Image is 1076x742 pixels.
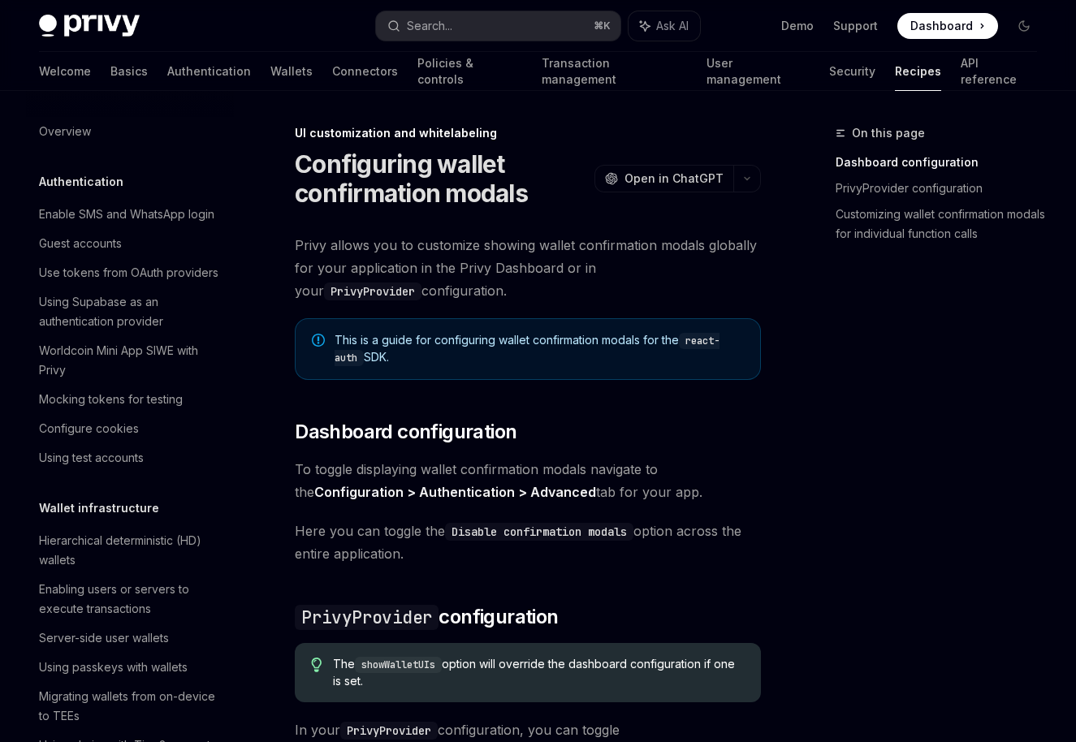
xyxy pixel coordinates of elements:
[26,575,234,623] a: Enabling users or servers to execute transactions
[836,149,1050,175] a: Dashboard configuration
[26,682,234,731] a: Migrating wallets from on-device to TEEs
[897,13,998,39] a: Dashboard
[295,458,761,503] span: To toggle displaying wallet confirmation modals navigate to the tab for your app.
[39,234,122,253] div: Guest accounts
[39,448,144,468] div: Using test accounts
[295,605,439,630] code: PrivyProvider
[594,165,733,192] button: Open in ChatGPT
[39,292,224,331] div: Using Supabase as an authentication provider
[26,229,234,258] a: Guest accounts
[295,604,558,630] span: configuration
[39,263,218,283] div: Use tokens from OAuth providers
[295,125,761,141] div: UI customization and whitelabeling
[295,520,761,565] span: Here you can toggle the option across the entire application.
[39,205,214,224] div: Enable SMS and WhatsApp login
[624,170,724,187] span: Open in ChatGPT
[26,287,234,336] a: Using Supabase as an authentication provider
[355,657,442,673] code: showWalletUIs
[26,200,234,229] a: Enable SMS and WhatsApp login
[39,531,224,570] div: Hierarchical deterministic (HD) wallets
[312,334,325,347] svg: Note
[26,258,234,287] a: Use tokens from OAuth providers
[39,658,188,677] div: Using passkeys with wallets
[314,484,596,501] a: Configuration > Authentication > Advanced
[26,336,234,385] a: Worldcoin Mini App SIWE with Privy
[781,18,814,34] a: Demo
[39,15,140,37] img: dark logo
[961,52,1037,91] a: API reference
[26,414,234,443] a: Configure cookies
[39,122,91,141] div: Overview
[333,656,745,689] div: The option will override the dashboard configuration if one is set.
[852,123,925,143] span: On this page
[417,52,522,91] a: Policies & controls
[332,52,398,91] a: Connectors
[910,18,973,34] span: Dashboard
[335,333,719,366] code: react-auth
[335,332,744,366] div: This is a guide for configuring wallet confirmation modals for the SDK.
[836,201,1050,247] a: Customizing wallet confirmation modals for individual function calls
[26,653,234,682] a: Using passkeys with wallets
[295,234,761,302] span: Privy allows you to customize showing wallet confirmation modals globally for your application in...
[340,722,438,740] code: PrivyProvider
[311,658,322,672] svg: Tip
[445,523,633,541] code: Disable confirmation modals
[39,419,139,438] div: Configure cookies
[594,19,611,32] span: ⌘ K
[26,117,234,146] a: Overview
[26,526,234,575] a: Hierarchical deterministic (HD) wallets
[39,390,183,409] div: Mocking tokens for testing
[629,11,700,41] button: Ask AI
[39,687,224,726] div: Migrating wallets from on-device to TEEs
[376,11,620,41] button: Search...⌘K
[39,52,91,91] a: Welcome
[39,498,159,518] h5: Wallet infrastructure
[270,52,313,91] a: Wallets
[895,52,941,91] a: Recipes
[295,419,516,445] span: Dashboard configuration
[110,52,148,91] a: Basics
[1011,13,1037,39] button: Toggle dark mode
[833,18,878,34] a: Support
[39,580,224,619] div: Enabling users or servers to execute transactions
[295,149,588,208] h1: Configuring wallet confirmation modals
[26,385,234,414] a: Mocking tokens for testing
[829,52,875,91] a: Security
[407,16,452,36] div: Search...
[656,18,689,34] span: Ask AI
[26,623,234,653] a: Server-side user wallets
[542,52,687,91] a: Transaction management
[39,341,224,380] div: Worldcoin Mini App SIWE with Privy
[836,175,1050,201] a: PrivyProvider configuration
[39,172,123,192] h5: Authentication
[39,628,169,648] div: Server-side user wallets
[707,52,810,91] a: User management
[324,283,421,300] code: PrivyProvider
[26,443,234,472] a: Using test accounts
[167,52,251,91] a: Authentication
